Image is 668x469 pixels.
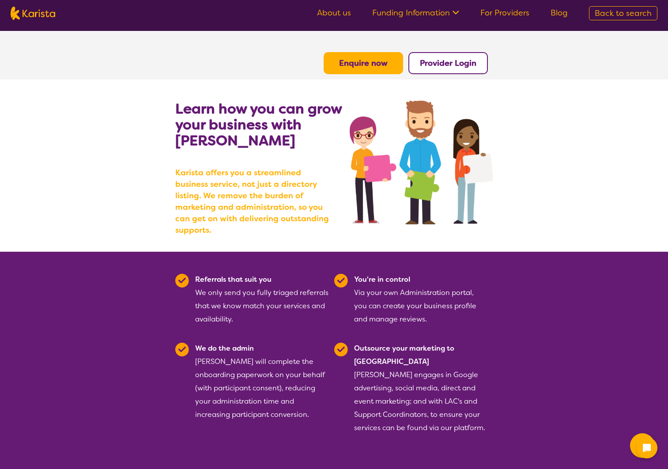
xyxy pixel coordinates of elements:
[334,274,348,287] img: Tick
[480,8,529,18] a: For Providers
[408,52,488,74] button: Provider Login
[372,8,459,18] a: Funding Information
[195,344,254,353] b: We do the admin
[354,275,410,284] b: You're in control
[354,342,488,435] div: [PERSON_NAME] engages in Google advertising, social media, direct and event marketing; and with L...
[630,433,655,458] button: Channel Menu
[175,99,342,150] b: Learn how you can grow your business with [PERSON_NAME]
[195,275,272,284] b: Referrals that suit you
[595,8,652,19] span: Back to search
[339,58,388,68] a: Enquire now
[551,8,568,18] a: Blog
[334,343,348,356] img: Tick
[195,273,329,326] div: We only send you fully triaged referrals that we know match your services and availability.
[420,58,476,68] a: Provider Login
[175,167,334,236] b: Karista offers you a streamlined business service, not just a directory listing. We remove the bu...
[354,344,454,366] b: Outsource your marketing to [GEOGRAPHIC_DATA]
[350,101,493,224] img: grow your business with Karista
[589,6,657,20] a: Back to search
[324,52,403,74] button: Enquire now
[175,343,189,356] img: Tick
[175,274,189,287] img: Tick
[317,8,351,18] a: About us
[354,273,488,326] div: Via your own Administration portal, you can create your business profile and manage reviews.
[195,342,329,435] div: [PERSON_NAME] will complete the onboarding paperwork on your behalf (with participant consent), r...
[11,7,55,20] img: Karista logo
